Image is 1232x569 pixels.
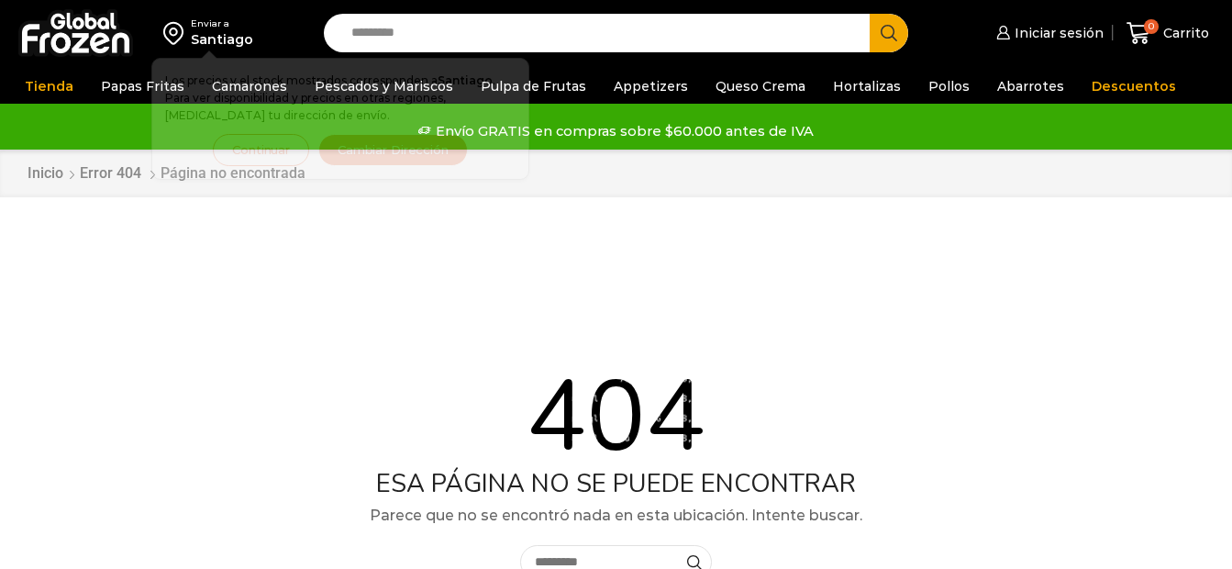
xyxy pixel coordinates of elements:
[16,69,83,104] a: Tienda
[919,69,979,104] a: Pollos
[605,69,697,104] a: Appetizers
[165,72,516,125] p: Los precios y el stock mostrados corresponden a . Para ver disponibilidad y precios en otras regi...
[191,17,253,30] div: Enviar a
[163,17,191,49] img: address-field-icon.svg
[992,15,1104,51] a: Iniciar sesión
[1159,24,1209,42] span: Carrito
[14,504,1218,528] p: Parece que no se encontró nada en esta ubicación. Intente buscar.
[472,69,595,104] a: Pulpa de Frutas
[706,69,815,104] a: Queso Crema
[1010,24,1104,42] span: Iniciar sesión
[80,164,141,182] span: Error 404
[27,163,64,184] a: Inicio
[191,30,253,49] div: Santiago
[1144,19,1159,34] span: 0
[870,14,908,52] button: Search button
[1122,12,1214,55] a: 0 Carrito
[14,364,1218,469] h2: 404
[318,134,468,166] button: Cambiar Dirección
[92,69,194,104] a: Papas Fritas
[824,69,910,104] a: Hortalizas
[14,469,1218,499] h1: Esa página no se puede encontrar
[438,73,493,87] strong: Santiago
[1082,69,1185,104] a: Descuentos
[213,134,309,166] button: Continuar
[988,69,1073,104] a: Abarrotes
[161,164,305,182] span: Página no encontrada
